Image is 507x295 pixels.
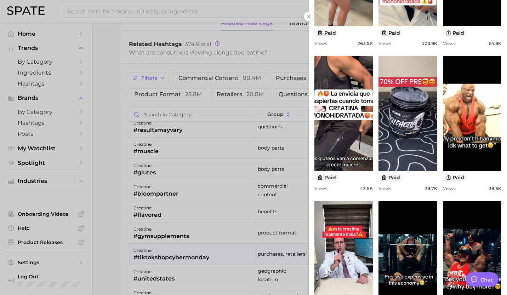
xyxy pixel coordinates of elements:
button: paid [378,174,403,181]
button: paid [443,174,467,181]
span: Views [443,186,456,191]
span: 64.8k [489,41,501,46]
span: 263.5k [357,41,373,46]
span: Views [378,186,391,191]
span: Views [443,41,456,46]
span: 38.5k [489,186,501,191]
span: 42.5k [360,186,373,191]
button: paid [378,29,403,36]
span: 39.7k [425,186,437,191]
span: 103.9k [422,41,437,46]
button: paid [314,174,339,181]
span: Views [378,41,391,46]
button: paid [314,29,339,36]
span: Views [314,186,327,191]
button: paid [443,29,467,36]
span: Views [314,41,327,46]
